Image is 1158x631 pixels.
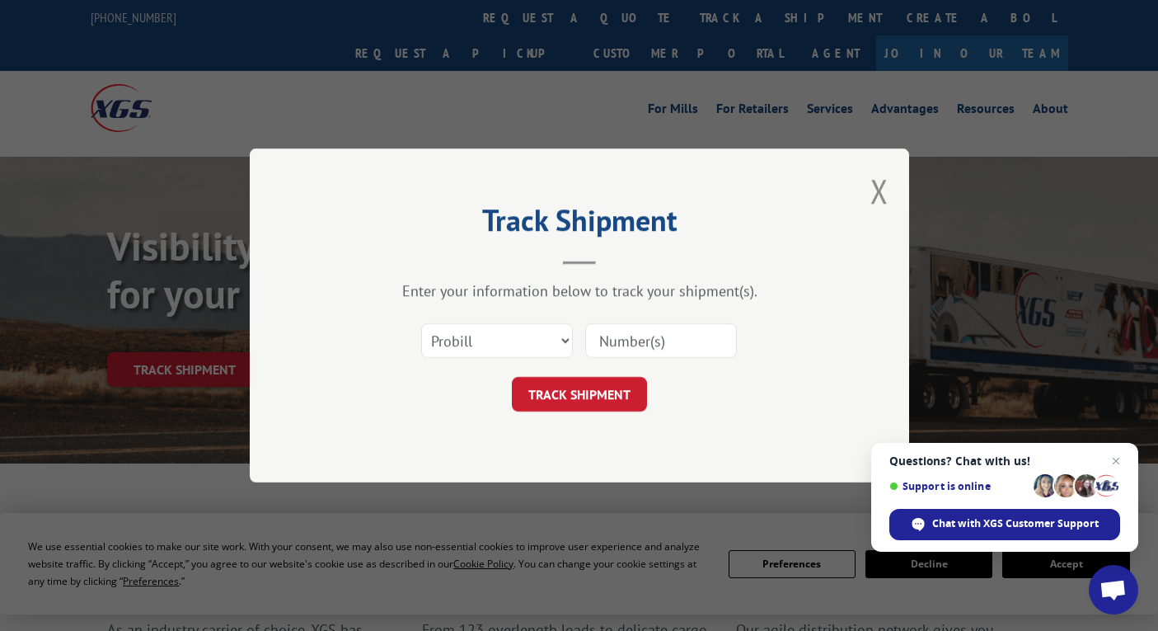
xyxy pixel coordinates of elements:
a: Open chat [1089,565,1138,615]
span: Questions? Chat with us! [889,454,1120,468]
span: Chat with XGS Customer Support [932,516,1099,531]
button: TRACK SHIPMENT [512,377,647,412]
div: Enter your information below to track your shipment(s). [332,281,827,300]
h2: Track Shipment [332,209,827,240]
input: Number(s) [585,323,737,358]
button: Close modal [870,169,888,213]
span: Support is online [889,480,1028,492]
span: Chat with XGS Customer Support [889,509,1120,540]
